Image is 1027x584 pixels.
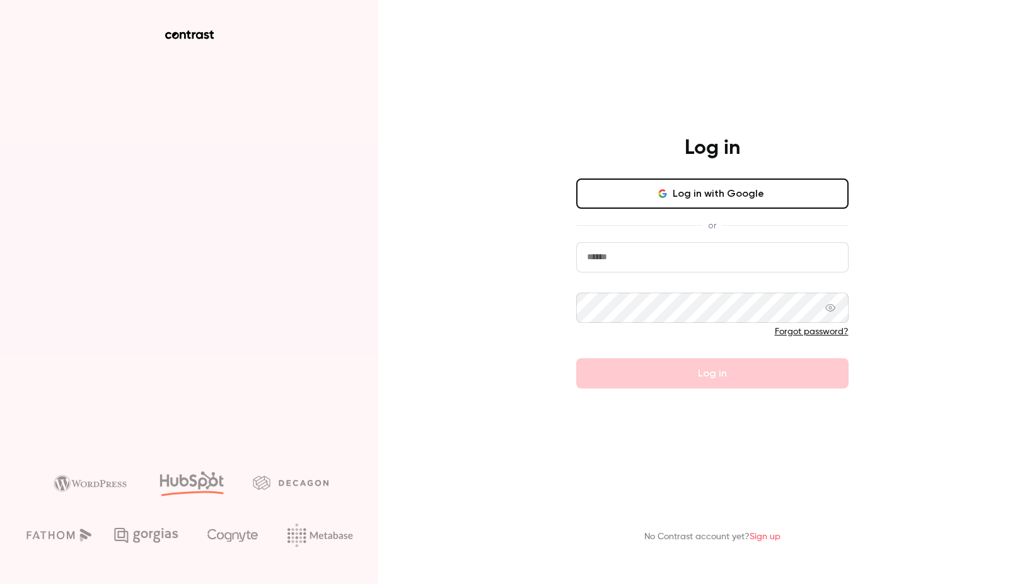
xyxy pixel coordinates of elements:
[685,136,740,161] h4: Log in
[775,327,849,336] a: Forgot password?
[750,532,780,541] a: Sign up
[253,476,328,489] img: decagon
[702,219,722,232] span: or
[644,530,780,544] p: No Contrast account yet?
[576,178,849,209] button: Log in with Google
